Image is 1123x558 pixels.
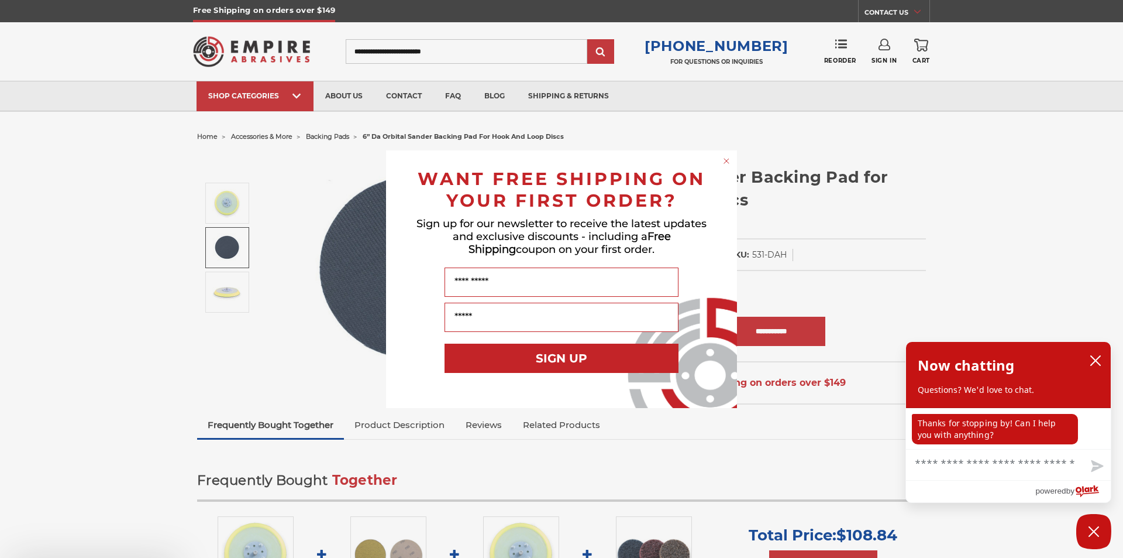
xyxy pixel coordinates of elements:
button: close chatbox [1086,352,1105,369]
span: powered [1035,484,1066,498]
span: by [1066,484,1074,498]
span: WANT FREE SHIPPING ON YOUR FIRST ORDER? [418,168,705,211]
h2: Now chatting [918,354,1014,377]
div: olark chatbox [905,341,1111,503]
span: Free Shipping [469,230,671,256]
a: Powered by Olark [1035,481,1111,502]
p: Thanks for stopping by! Can I help you with anything? [912,414,1078,444]
span: Sign up for our newsletter to receive the latest updates and exclusive discounts - including a co... [416,217,707,256]
div: chat [906,408,1111,449]
button: Close Chatbox [1076,514,1111,549]
button: SIGN UP [445,344,678,373]
button: Send message [1081,453,1111,480]
button: Close dialog [721,155,732,167]
p: Questions? We'd love to chat. [918,384,1099,396]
